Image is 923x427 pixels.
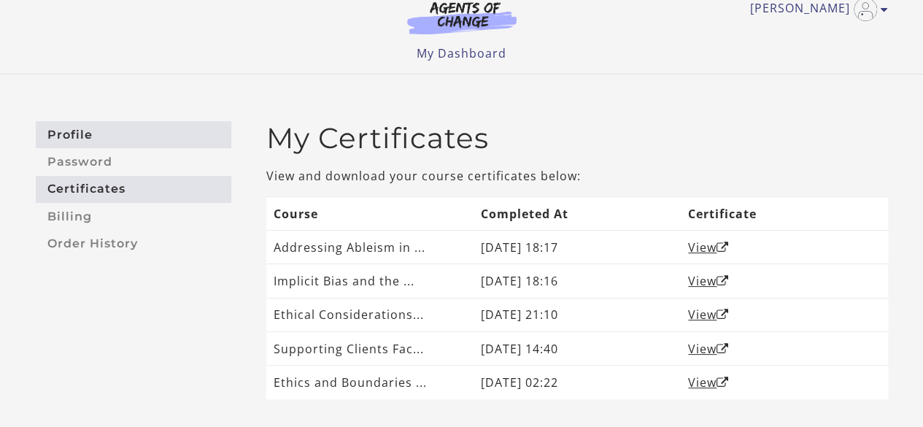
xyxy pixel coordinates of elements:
[688,374,729,391] a: ViewOpen in a new window
[392,1,532,34] img: Agents of Change Logo
[688,273,729,289] a: ViewOpen in a new window
[474,298,681,331] td: [DATE] 21:10
[717,343,729,355] i: Open in a new window
[474,231,681,264] td: [DATE] 18:17
[36,230,231,257] a: Order History
[266,366,474,399] td: Ethics and Boundaries ...
[474,332,681,366] td: [DATE] 14:40
[474,366,681,399] td: [DATE] 02:22
[266,121,888,155] h2: My Certificates
[36,148,231,175] a: Password
[688,307,729,323] a: ViewOpen in a new window
[266,332,474,366] td: Supporting Clients Fac...
[681,196,888,230] th: Certificate
[266,298,474,331] td: Ethical Considerations...
[717,275,729,287] i: Open in a new window
[688,239,729,255] a: ViewOpen in a new window
[266,264,474,298] td: Implicit Bias and the ...
[36,203,231,230] a: Billing
[36,176,231,203] a: Certificates
[36,121,231,148] a: Profile
[474,196,681,230] th: Completed At
[717,242,729,253] i: Open in a new window
[717,309,729,320] i: Open in a new window
[688,341,729,357] a: ViewOpen in a new window
[266,196,474,230] th: Course
[717,377,729,388] i: Open in a new window
[417,45,506,61] a: My Dashboard
[266,231,474,264] td: Addressing Ableism in ...
[266,167,888,185] p: View and download your course certificates below:
[474,264,681,298] td: [DATE] 18:16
